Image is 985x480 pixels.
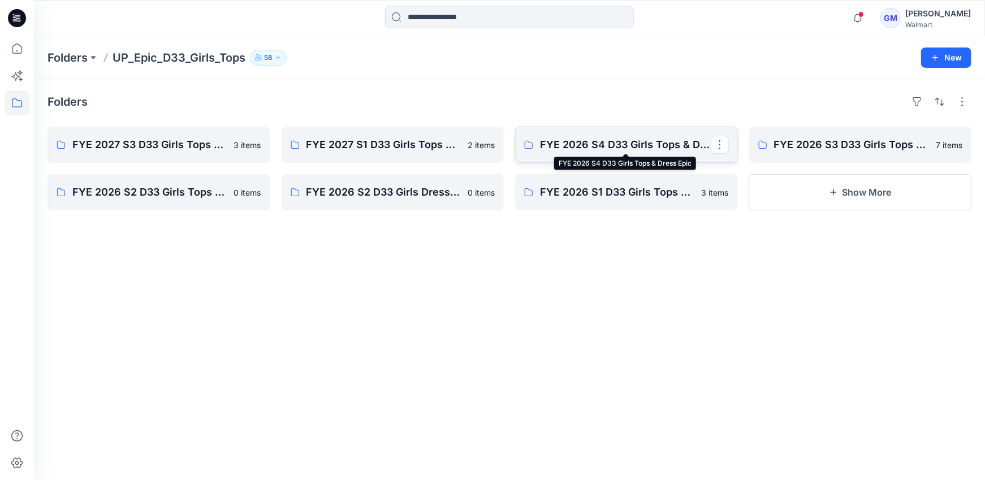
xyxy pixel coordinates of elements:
a: FYE 2027 S1 D33 Girls Tops & Dresses Epic Design2 items [282,127,504,163]
p: FYE 2027 S3 D33 Girls Tops & Dresses Epic Design [72,137,227,153]
div: [PERSON_NAME] [905,7,971,20]
p: FYE 2026 S4 D33 Girls Tops & Dress Epic [540,137,711,153]
a: FYE 2026 S1 D33 Girls Tops Epic3 items [515,174,738,210]
p: FYE 2026 S1 D33 Girls Tops Epic [540,184,695,200]
p: FYE 2026 S3 D33 Girls Tops Epic [774,137,930,153]
p: 7 items [936,139,962,151]
p: 2 items [468,139,495,151]
a: FYE 2026 S2 D33 Girls Dresses Epic0 items [282,174,504,210]
p: 0 items [234,187,261,198]
a: Folders [47,50,88,66]
div: GM [880,8,901,28]
p: FYE 2026 S2 D33 Girls Dresses Epic [306,184,461,200]
a: FYE 2026 S4 D33 Girls Tops & Dress Epic [515,127,738,163]
p: FYE 2027 S1 D33 Girls Tops & Dresses Epic Design [306,137,461,153]
button: New [921,47,971,68]
p: 3 items [234,139,261,151]
p: 58 [264,51,273,64]
button: Show More [749,174,972,210]
a: FYE 2026 S3 D33 Girls Tops Epic7 items [749,127,972,163]
p: UP_Epic_D33_Girls_Tops [113,50,245,66]
p: 3 items [702,187,729,198]
a: FYE 2027 S3 D33 Girls Tops & Dresses Epic Design3 items [47,127,270,163]
a: FYE 2026 S2 D33 Girls Tops Epic0 items [47,174,270,210]
p: FYE 2026 S2 D33 Girls Tops Epic [72,184,227,200]
p: 0 items [468,187,495,198]
div: Walmart [905,20,971,29]
button: 58 [250,50,287,66]
h4: Folders [47,95,88,109]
